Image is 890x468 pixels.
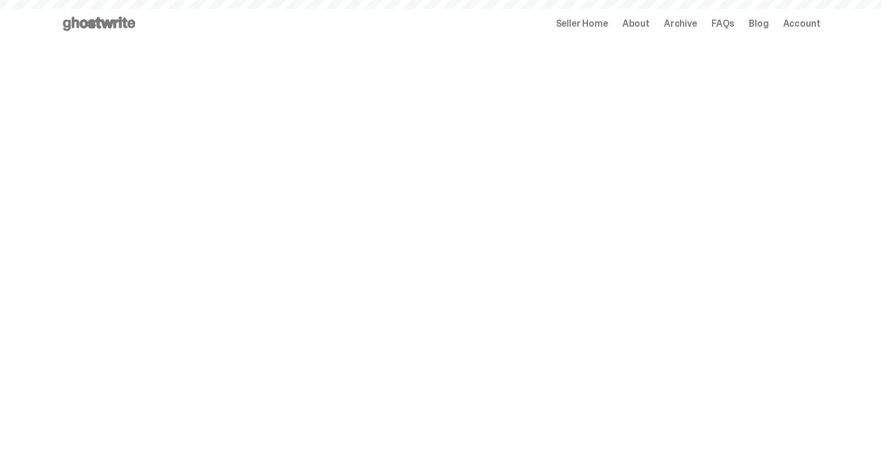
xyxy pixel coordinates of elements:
a: Account [783,19,821,28]
a: About [622,19,650,28]
a: Blog [749,19,768,28]
a: Seller Home [556,19,608,28]
a: FAQs [711,19,735,28]
a: Archive [664,19,697,28]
